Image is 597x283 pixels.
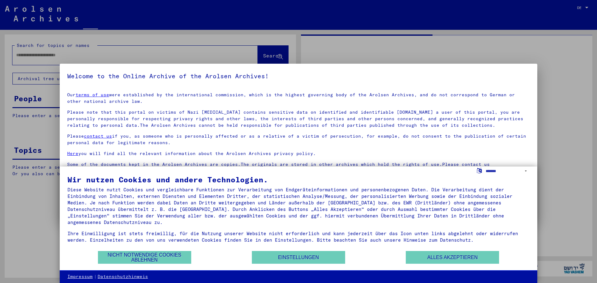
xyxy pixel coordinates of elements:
div: Wir nutzen Cookies und andere Technologien. [67,176,530,183]
a: Datenschutzhinweis [98,274,148,280]
a: Here [67,151,78,156]
a: contact us [84,133,112,139]
a: terms of use [76,92,109,98]
div: Diese Website nutzt Cookies und vergleichbare Funktionen zur Verarbeitung von Endgeräteinformatio... [67,186,530,226]
h5: Welcome to the Online Archive of the Arolsen Archives! [67,71,530,81]
label: Sprache auswählen [476,167,483,173]
p: Our were established by the international commission, which is the highest governing body of the ... [67,92,530,105]
div: Ihre Einwilligung ist stets freiwillig, für die Nutzung unserer Website nicht erforderlich und ka... [67,230,530,243]
p: Some of the documents kept in the Arolsen Archives are copies.The originals are stored in other a... [67,161,530,174]
button: Alles akzeptieren [406,251,499,264]
select: Sprache auswählen [486,167,530,176]
a: Impressum [67,274,93,280]
p: Please note that this portal on victims of Nazi [MEDICAL_DATA] contains sensitive data on identif... [67,109,530,129]
button: Einstellungen [252,251,345,264]
button: Nicht notwendige Cookies ablehnen [98,251,191,264]
p: Please if you, as someone who is personally affected or as a relative of a victim of persecution,... [67,133,530,146]
p: you will find all the relevant information about the Arolsen Archives privacy policy. [67,150,530,157]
